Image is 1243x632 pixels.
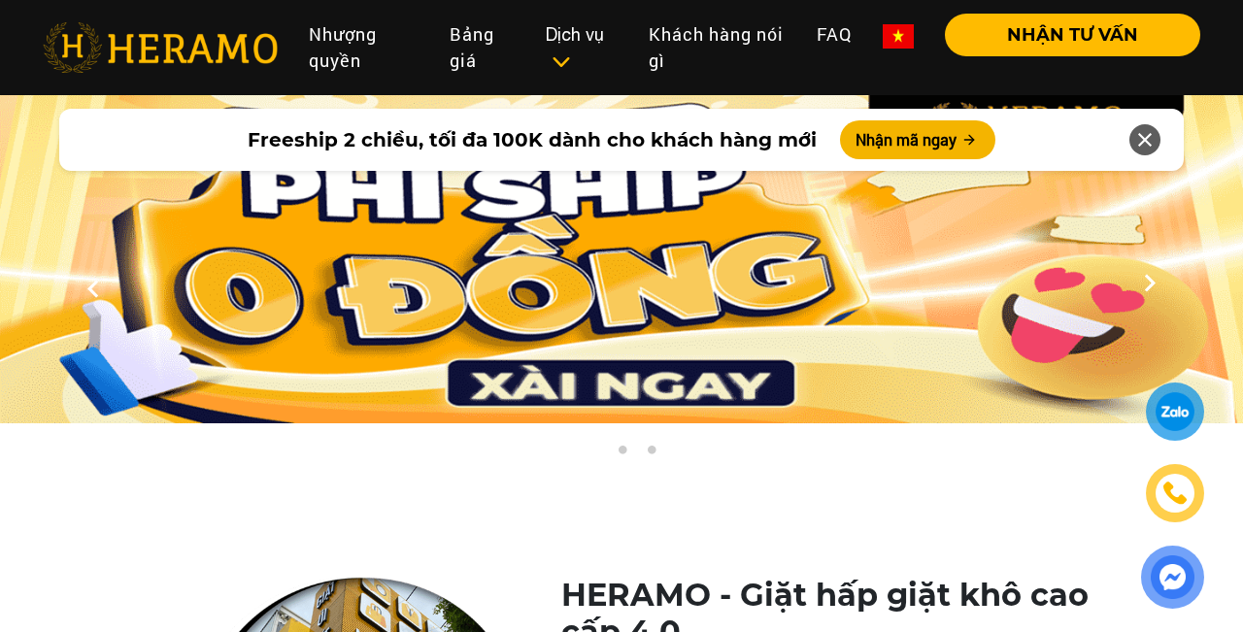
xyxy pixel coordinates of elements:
a: FAQ [801,14,867,55]
button: NHẬN TƯ VẤN [945,14,1200,56]
a: Nhượng quyền [293,14,433,82]
button: 2 [612,445,631,464]
a: phone-icon [1149,467,1201,519]
a: Bảng giá [434,14,531,82]
img: heramo-logo.png [43,22,278,73]
button: 1 [583,445,602,464]
span: Freeship 2 chiều, tối đa 100K dành cho khách hàng mới [248,125,817,154]
button: 3 [641,445,660,464]
a: Khách hàng nói gì [633,14,801,82]
img: vn-flag.png [883,24,914,49]
a: NHẬN TƯ VẤN [929,26,1200,44]
img: phone-icon [1164,482,1186,504]
div: Dịch vụ [546,21,618,74]
img: subToggleIcon [551,52,571,72]
button: Nhận mã ngay [840,120,995,159]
